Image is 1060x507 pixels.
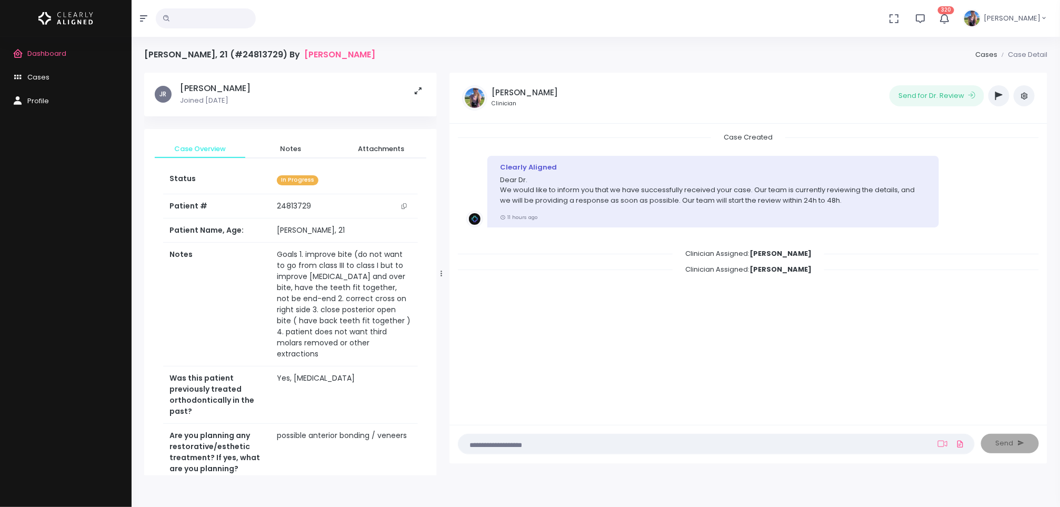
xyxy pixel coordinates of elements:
[163,144,237,154] span: Case Overview
[963,9,982,28] img: Header Avatar
[500,214,537,221] small: 11 hours ago
[27,48,66,58] span: Dashboard
[500,175,926,206] p: Dear Dr. We would like to inform you that we have successfully received your case. Our team is cu...
[954,434,966,453] a: Add Files
[711,129,785,145] span: Case Created
[271,194,418,218] td: 24813729
[344,144,418,154] span: Attachments
[163,194,271,218] th: Patient #
[27,96,49,106] span: Profile
[277,175,318,185] span: In Progress
[271,424,418,481] td: possible anterior bonding / veneers
[749,264,812,274] b: [PERSON_NAME]
[38,7,93,29] img: Logo Horizontal
[144,49,375,59] h4: [PERSON_NAME], 21 (#24813729) By
[749,248,812,259] b: [PERSON_NAME]
[271,218,418,243] td: [PERSON_NAME], 21
[984,13,1041,24] span: [PERSON_NAME]
[163,167,271,194] th: Status
[254,144,327,154] span: Notes
[500,162,926,173] div: Clearly Aligned
[673,245,824,262] span: Clinician Assigned:
[144,73,437,475] div: scrollable content
[304,49,375,59] a: [PERSON_NAME]
[889,85,984,106] button: Send for Dr. Review
[936,440,949,448] a: Add Loom Video
[938,6,954,14] span: 320
[155,86,172,103] span: JR
[271,243,418,366] td: Goals 1. improve bite (do not want to go from class III to class I but to improve [MEDICAL_DATA] ...
[180,95,251,106] p: Joined [DATE]
[271,366,418,424] td: Yes, [MEDICAL_DATA]
[163,218,271,243] th: Patient Name, Age:
[492,100,558,108] small: Clinician
[975,49,997,59] a: Cases
[163,366,271,424] th: Was this patient previously treated orthodontically in the past?
[27,72,49,82] span: Cases
[163,424,271,481] th: Are you planning any restorative/esthetic treatment? If yes, what are you planning?
[492,88,558,97] h5: [PERSON_NAME]
[997,49,1047,60] li: Case Detail
[163,243,271,366] th: Notes
[673,261,824,277] span: Clinician Assigned:
[180,83,251,94] h5: [PERSON_NAME]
